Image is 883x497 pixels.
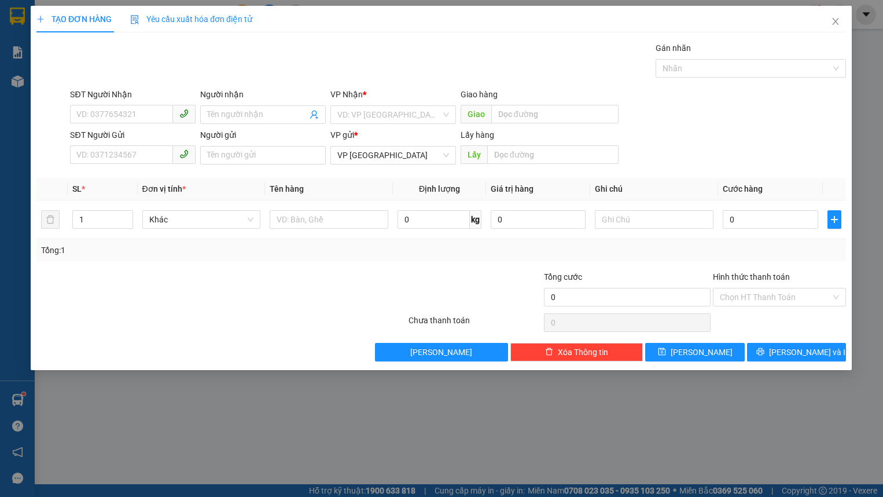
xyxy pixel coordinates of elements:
[461,130,494,140] span: Lấy hàng
[510,343,643,361] button: deleteXóa Thông tin
[671,346,733,359] span: [PERSON_NAME]
[491,210,586,229] input: 0
[756,348,764,357] span: printer
[491,105,619,123] input: Dọc đường
[419,184,460,193] span: Định lượng
[201,129,326,141] div: Người gửi
[131,14,253,24] span: Yêu cầu xuất hóa đơn điện tử
[544,272,582,282] span: Tổng cước
[820,6,852,38] button: Close
[408,314,543,334] div: Chưa thanh toán
[71,129,196,141] div: SĐT Người Gửi
[713,272,790,282] label: Hình thức thanh toán
[658,348,666,357] span: save
[180,109,189,118] span: phone
[270,184,304,193] span: Tên hàng
[470,210,481,229] span: kg
[270,210,389,229] input: VD: Bàn, Ghế
[201,88,326,101] div: Người nhận
[747,343,846,361] button: printer[PERSON_NAME] và In
[375,343,508,361] button: [PERSON_NAME]
[72,184,82,193] span: SL
[330,90,363,99] span: VP Nhận
[832,17,841,26] span: close
[591,178,719,200] th: Ghi chú
[461,145,487,164] span: Lấy
[491,184,534,193] span: Giá trị hàng
[149,211,254,228] span: Khác
[131,15,140,24] img: icon
[723,184,763,193] span: Cước hàng
[36,14,112,24] span: TẠO ĐƠN HÀNG
[142,184,186,193] span: Đơn vị tính
[41,244,341,257] div: Tổng: 1
[461,105,491,123] span: Giao
[71,88,196,101] div: SĐT Người Nhận
[769,346,850,359] span: [PERSON_NAME] và In
[337,147,449,164] span: VP Đà Lạt
[411,346,473,359] span: [PERSON_NAME]
[180,149,189,159] span: phone
[558,346,608,359] span: Xóa Thông tin
[461,90,498,99] span: Giao hàng
[545,348,553,357] span: delete
[595,210,714,229] input: Ghi Chú
[656,43,691,53] label: Gán nhãn
[646,343,745,361] button: save[PERSON_NAME]
[330,129,456,141] div: VP gửi
[36,15,45,23] span: plus
[310,110,319,119] span: user-add
[827,210,841,229] button: plus
[487,145,619,164] input: Dọc đường
[828,215,841,224] span: plus
[41,210,60,229] button: delete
